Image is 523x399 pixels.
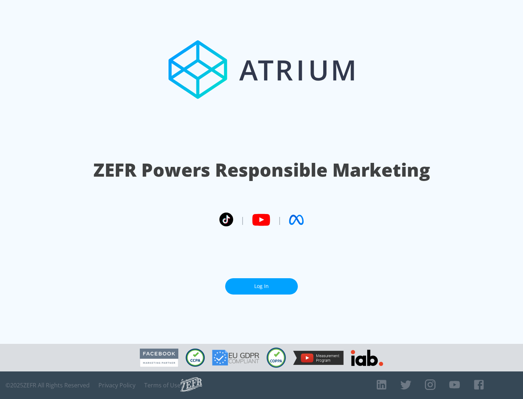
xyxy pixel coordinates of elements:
img: YouTube Measurement Program [293,351,344,365]
h1: ZEFR Powers Responsible Marketing [93,157,430,182]
img: CCPA Compliant [186,349,205,367]
img: COPPA Compliant [267,347,286,368]
a: Terms of Use [144,382,181,389]
span: | [277,214,282,225]
a: Privacy Policy [98,382,135,389]
img: GDPR Compliant [212,350,259,366]
img: Facebook Marketing Partner [140,349,178,367]
img: IAB [351,350,383,366]
span: © 2025 ZEFR All Rights Reserved [5,382,90,389]
span: | [240,214,245,225]
a: Log In [225,278,298,295]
